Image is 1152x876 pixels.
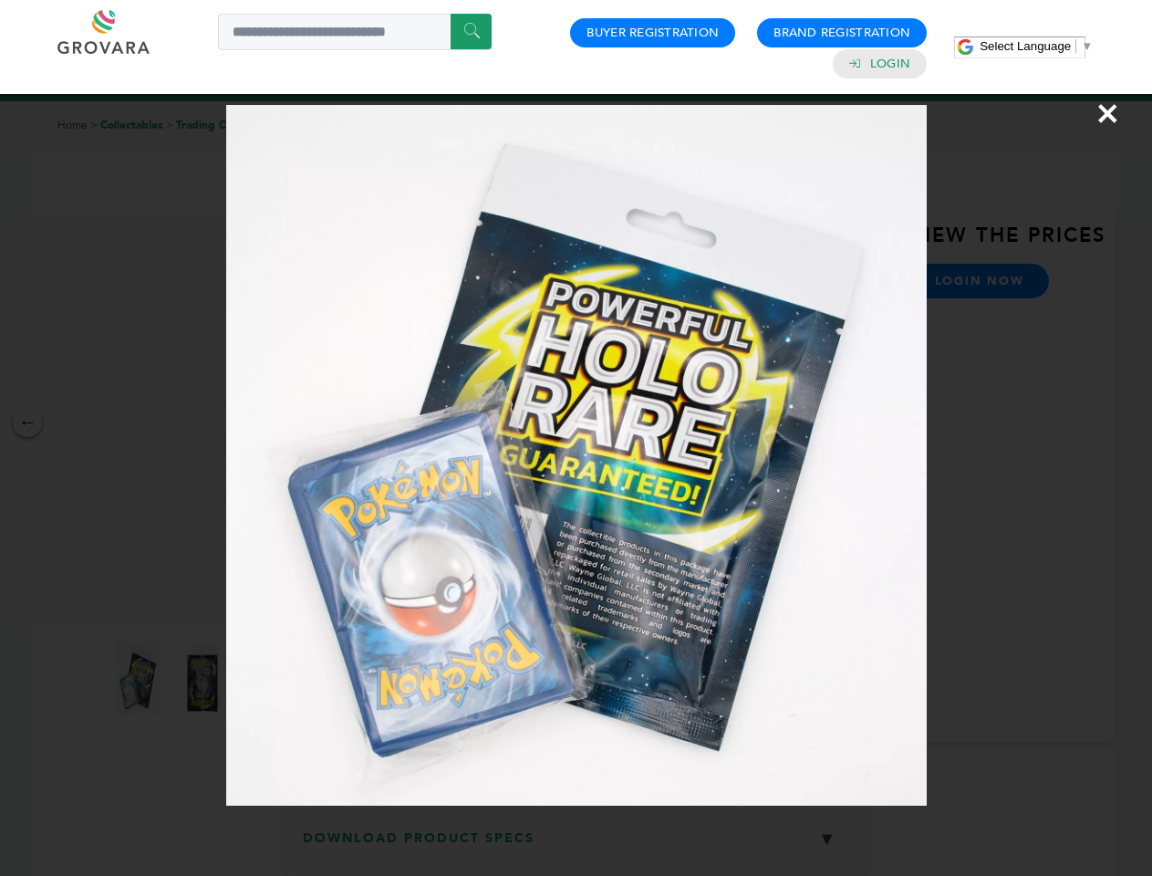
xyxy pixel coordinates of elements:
[1081,39,1093,53] span: ▼
[1095,88,1120,139] span: ×
[870,56,910,72] a: Login
[980,39,1071,53] span: Select Language
[773,25,910,41] a: Brand Registration
[980,39,1093,53] a: Select Language​
[218,14,492,50] input: Search a product or brand...
[1075,39,1076,53] span: ​
[226,105,927,806] img: Image Preview
[586,25,719,41] a: Buyer Registration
